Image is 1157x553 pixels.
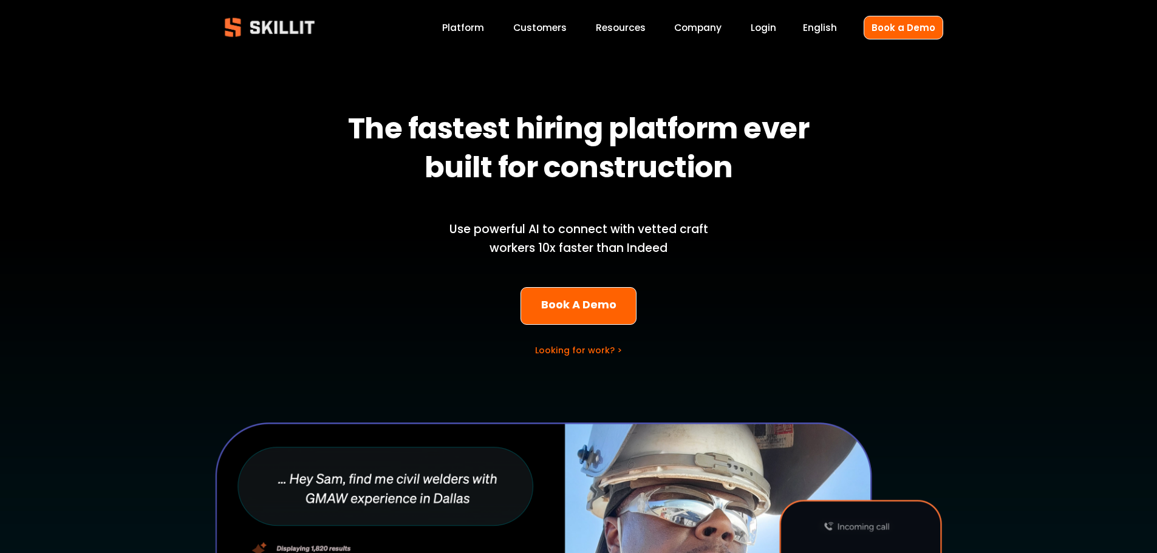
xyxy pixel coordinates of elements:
a: Login [751,19,776,36]
span: Resources [596,21,646,35]
p: Use powerful AI to connect with vetted craft workers 10x faster than Indeed [429,220,729,257]
a: folder dropdown [596,19,646,36]
img: Skillit [214,9,325,46]
div: language picker [803,19,837,36]
a: Book A Demo [520,287,637,325]
span: English [803,21,837,35]
a: Book a Demo [864,16,943,39]
a: Customers [513,19,567,36]
a: Company [674,19,722,36]
a: Looking for work? > [535,344,622,356]
strong: The fastest hiring platform ever built for construction [348,106,815,195]
a: Platform [442,19,484,36]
